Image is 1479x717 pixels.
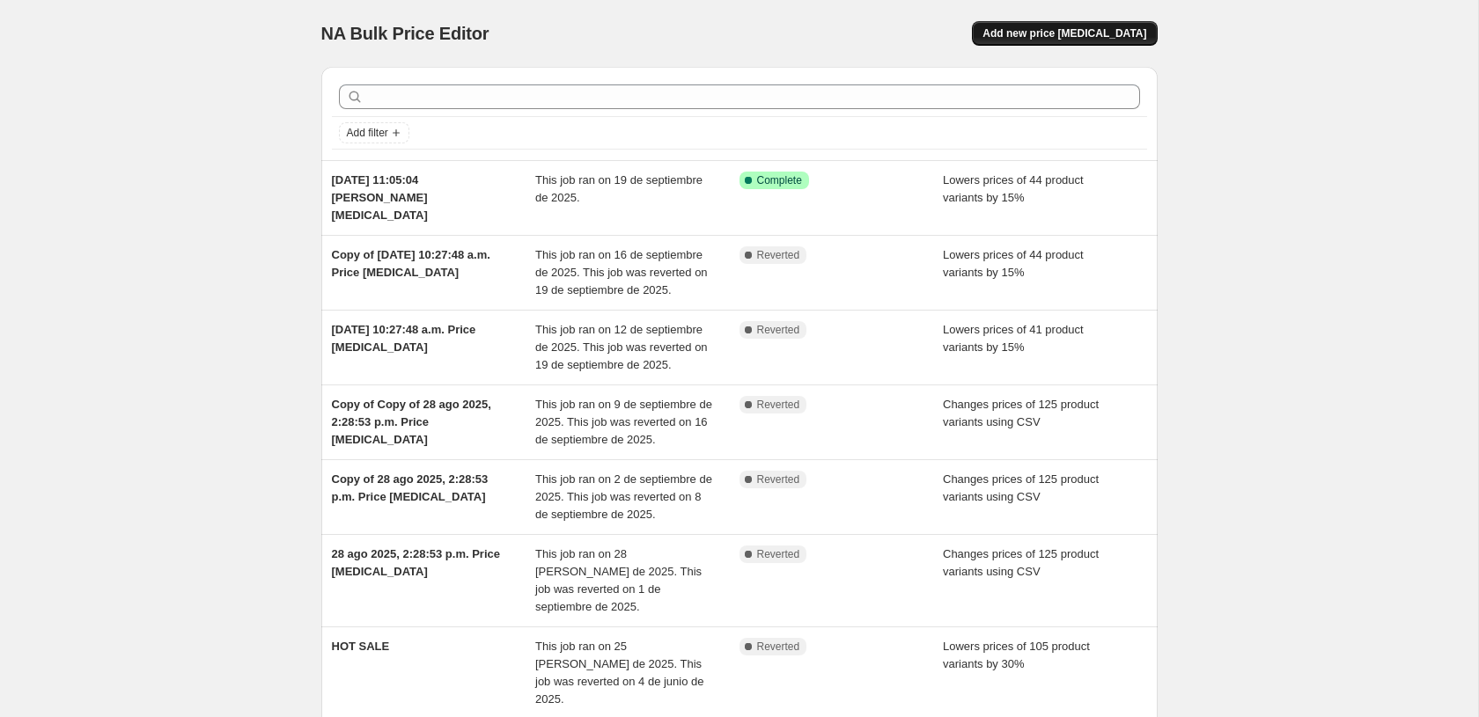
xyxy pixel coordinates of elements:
span: This job ran on 28 [PERSON_NAME] de 2025. This job was reverted on 1 de septiembre de 2025. [535,547,702,613]
span: This job ran on 19 de septiembre de 2025. [535,173,703,204]
span: This job ran on 9 de septiembre de 2025. This job was reverted on 16 de septiembre de 2025. [535,398,712,446]
span: Lowers prices of 44 product variants by 15% [943,173,1084,204]
span: This job ran on 16 de septiembre de 2025. This job was reverted on 19 de septiembre de 2025. [535,248,708,296]
span: [DATE] 11:05:04 [PERSON_NAME] [MEDICAL_DATA] [332,173,428,222]
span: Lowers prices of 44 product variants by 15% [943,248,1084,279]
span: Copy of 28 ago 2025, 2:28:53 p.m. Price [MEDICAL_DATA] [332,472,489,503]
span: Lowers prices of 41 product variants by 15% [943,323,1084,354]
span: 28 ago 2025, 2:28:53 p.m. Price [MEDICAL_DATA] [332,547,501,578]
span: Copy of [DATE] 10:27:48 a.m. Price [MEDICAL_DATA] [332,248,490,279]
span: Reverted [757,323,800,337]
span: Reverted [757,472,800,487]
button: Add filter [339,122,409,143]
span: Lowers prices of 105 product variants by 30% [943,640,1090,670]
span: This job ran on 25 [PERSON_NAME] de 2025. This job was reverted on 4 de junio de 2025. [535,640,704,706]
span: Reverted [757,248,800,262]
span: Reverted [757,640,800,654]
span: Reverted [757,547,800,561]
span: Changes prices of 125 product variants using CSV [943,547,1099,578]
span: [DATE] 10:27:48 a.m. Price [MEDICAL_DATA] [332,323,476,354]
span: Changes prices of 125 product variants using CSV [943,398,1099,428]
span: Complete [757,173,802,187]
span: This job ran on 12 de septiembre de 2025. This job was reverted on 19 de septiembre de 2025. [535,323,708,371]
span: Reverted [757,398,800,412]
span: Changes prices of 125 product variants using CSV [943,472,1099,503]
span: Add filter [347,126,388,140]
span: NA Bulk Price Editor [321,24,489,43]
span: HOT SALE [332,640,390,653]
button: Add new price [MEDICAL_DATA] [972,21,1157,46]
span: This job ran on 2 de septiembre de 2025. This job was reverted on 8 de septiembre de 2025. [535,472,712,521]
span: Add new price [MEDICAL_DATA] [982,26,1146,40]
span: Copy of Copy of 28 ago 2025, 2:28:53 p.m. Price [MEDICAL_DATA] [332,398,491,446]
